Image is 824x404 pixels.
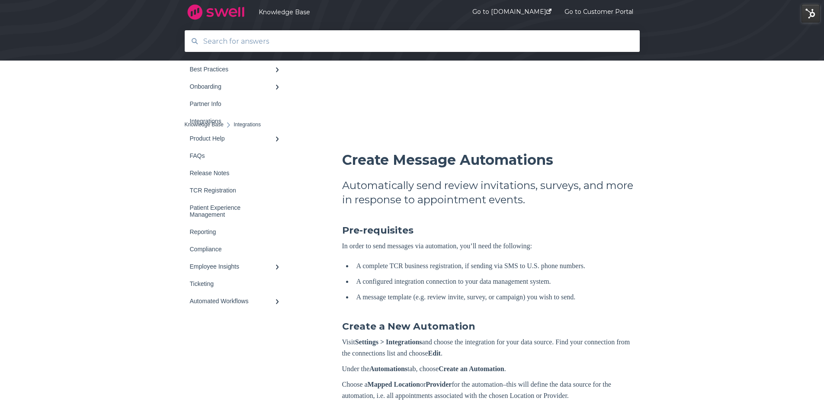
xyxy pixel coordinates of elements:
[802,4,820,22] img: HubSpot Tools Menu Toggle
[190,204,275,218] div: Patient Experience Management
[190,100,275,107] div: Partner Info
[190,280,275,287] div: Ticketing
[353,276,640,287] li: A configured integration connection to your data management system.
[185,112,289,130] a: Integrations
[342,337,640,359] p: Visit and choose the integration for your data source. Find your connection from the connections ...
[185,130,289,147] a: Product Help
[190,187,275,194] div: TCR Registration
[342,240,640,252] p: In order to send messages via automation, you’ll need the following:
[190,135,275,142] div: Product Help
[353,260,640,272] li: A complete TCR business registration, if sending via SMS to U.S. phone numbers.
[353,292,640,303] li: A message template (e.g. review invite, survey, or campaign) you wish to send.
[190,118,275,125] div: Integrations
[259,8,446,16] a: Knowledge Base
[185,78,289,95] a: Onboarding
[198,32,627,51] input: Search for answers
[185,275,289,292] a: Ticketing
[185,292,289,310] a: Automated Workflows
[185,95,289,112] a: Partner Info
[439,365,504,372] strong: Create an Automation
[369,365,407,372] strong: Automations
[190,298,275,305] div: Automated Workflows
[185,258,289,275] a: Employee Insights
[190,263,275,270] div: Employee Insights
[185,199,289,223] a: Patient Experience Management
[426,381,452,388] strong: Provider
[190,83,275,90] div: Onboarding
[185,182,289,199] a: TCR Registration
[342,363,640,375] p: Under the tab, choose .
[342,320,640,333] h3: Create a New Automation
[190,66,275,73] div: Best Practices
[190,170,275,176] div: Release Notes
[355,338,422,346] strong: Settings > Integrations
[190,246,275,253] div: Compliance
[342,379,640,401] p: Choose a or for the automation–this will define the data source for the automation, i.e. all appo...
[185,164,289,182] a: Release Notes
[190,152,275,159] div: FAQs
[342,151,553,168] span: Create Message Automations
[185,223,289,240] a: Reporting
[185,61,289,78] a: Best Practices
[342,224,640,237] h3: Pre-requisites
[342,178,640,207] h2: Automatically send review invitations, surveys, and more in response to appointment events.
[185,147,289,164] a: FAQs
[185,1,247,23] img: company logo
[428,349,441,357] strong: Edit
[190,228,275,235] div: Reporting
[185,240,289,258] a: Compliance
[368,381,420,388] strong: Mapped Location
